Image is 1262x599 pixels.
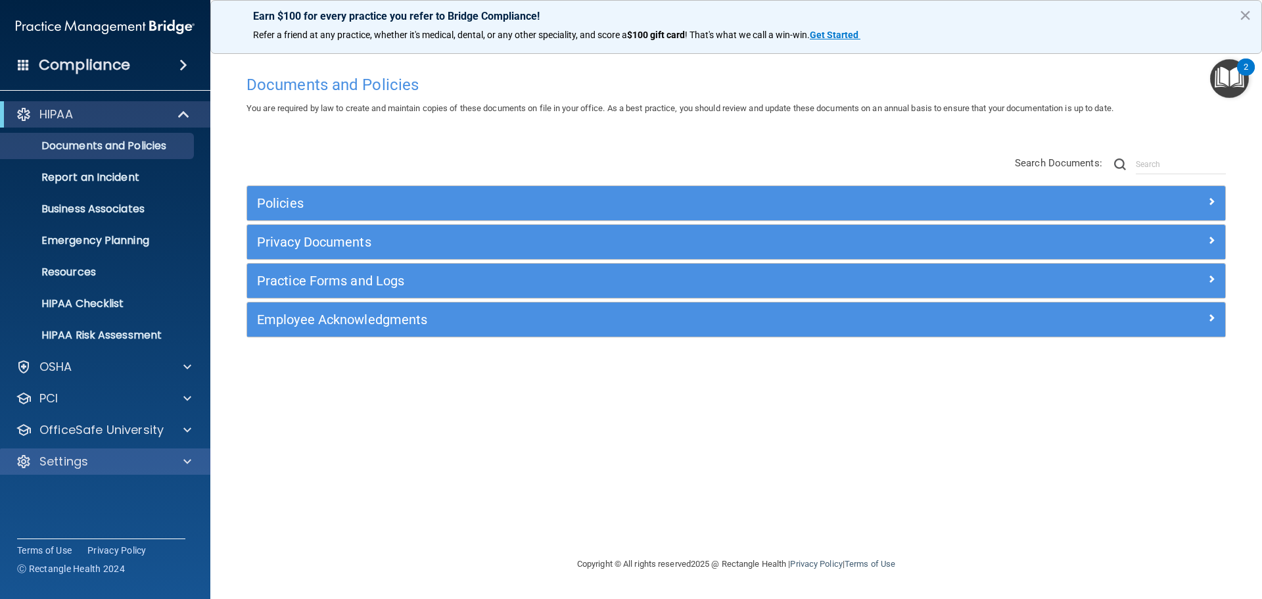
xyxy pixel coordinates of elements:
p: OSHA [39,359,72,375]
p: Earn $100 for every practice you refer to Bridge Compliance! [253,10,1219,22]
p: Emergency Planning [9,234,188,247]
a: OSHA [16,359,191,375]
p: HIPAA Risk Assessment [9,329,188,342]
a: PCI [16,391,191,406]
img: ic-search.3b580494.png [1114,158,1126,170]
p: Business Associates [9,203,188,216]
button: Open Resource Center, 2 new notifications [1210,59,1249,98]
a: Get Started [810,30,860,40]
span: Search Documents: [1015,157,1102,169]
h5: Employee Acknowledgments [257,312,971,327]
input: Search [1136,155,1226,174]
a: Terms of Use [17,544,72,557]
p: HIPAA [39,107,73,122]
h5: Privacy Documents [257,235,971,249]
p: HIPAA Checklist [9,297,188,310]
strong: Get Started [810,30,858,40]
p: Resources [9,266,188,279]
p: Settings [39,454,88,469]
p: Documents and Policies [9,139,188,153]
button: Close [1239,5,1251,26]
strong: $100 gift card [627,30,685,40]
a: Privacy Documents [257,231,1215,252]
a: OfficeSafe University [16,422,191,438]
span: Ⓒ Rectangle Health 2024 [17,562,125,575]
h4: Compliance [39,56,130,74]
p: OfficeSafe University [39,422,164,438]
h5: Policies [257,196,971,210]
a: Policies [257,193,1215,214]
a: Privacy Policy [790,559,842,569]
p: PCI [39,391,58,406]
img: PMB logo [16,14,195,40]
p: Report an Incident [9,171,188,184]
span: You are required by law to create and maintain copies of these documents on file in your office. ... [246,103,1113,113]
div: 2 [1244,67,1248,84]
a: Terms of Use [845,559,895,569]
h5: Practice Forms and Logs [257,274,971,288]
a: Privacy Policy [87,544,147,557]
span: ! That's what we call a win-win. [685,30,810,40]
span: Refer a friend at any practice, whether it's medical, dental, or any other speciality, and score a [253,30,627,40]
h4: Documents and Policies [246,76,1226,93]
div: Copyright © All rights reserved 2025 @ Rectangle Health | | [496,543,976,585]
a: HIPAA [16,107,191,122]
a: Practice Forms and Logs [257,270,1215,291]
a: Employee Acknowledgments [257,309,1215,330]
a: Settings [16,454,191,469]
